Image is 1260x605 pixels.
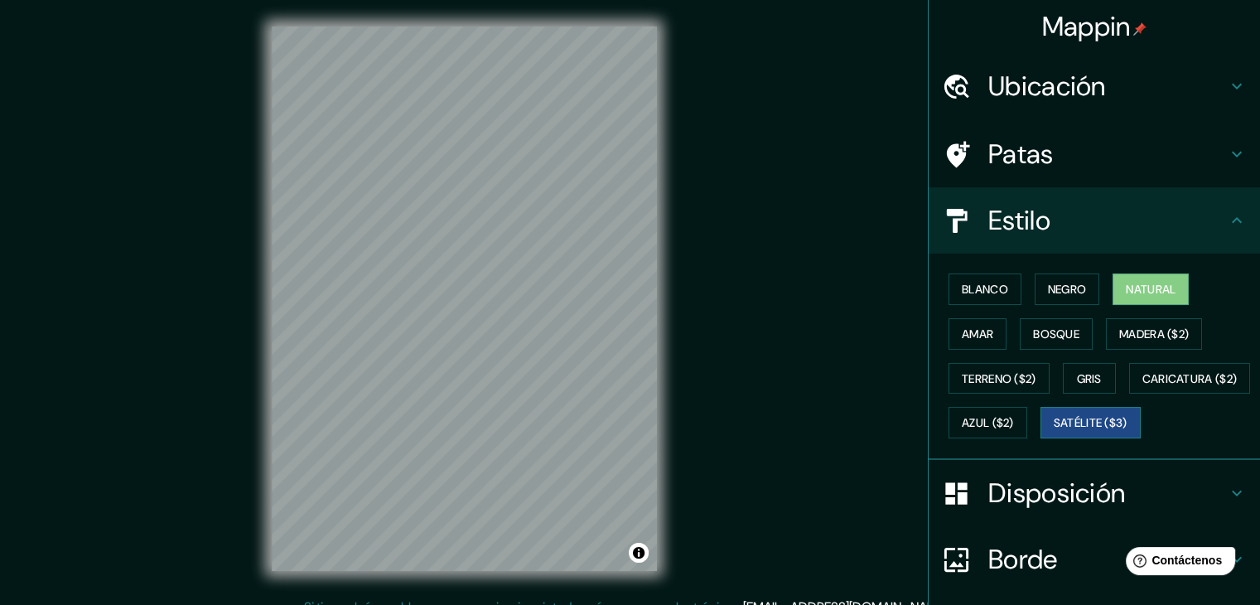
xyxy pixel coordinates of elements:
[1129,363,1251,394] button: Caricatura ($2)
[988,137,1054,172] font: Patas
[962,416,1014,431] font: Azul ($2)
[1033,327,1079,341] font: Bosque
[988,69,1106,104] font: Ubicación
[1142,371,1238,386] font: Caricatura ($2)
[929,187,1260,254] div: Estilo
[949,363,1050,394] button: Terreno ($2)
[929,460,1260,526] div: Disposición
[1035,273,1100,305] button: Negro
[988,542,1058,577] font: Borde
[1113,540,1242,587] iframe: Lanzador de widgets de ayuda
[1020,318,1093,350] button: Bosque
[929,53,1260,119] div: Ubicación
[929,121,1260,187] div: Patas
[1106,318,1202,350] button: Madera ($2)
[1063,363,1116,394] button: Gris
[629,543,649,563] button: Activar o desactivar atribución
[1048,282,1087,297] font: Negro
[988,203,1050,238] font: Estilo
[949,318,1007,350] button: Amar
[962,327,993,341] font: Amar
[1077,371,1102,386] font: Gris
[962,371,1036,386] font: Terreno ($2)
[1113,273,1189,305] button: Natural
[1126,282,1176,297] font: Natural
[962,282,1008,297] font: Blanco
[272,27,657,571] canvas: Mapa
[1119,327,1189,341] font: Madera ($2)
[949,407,1027,438] button: Azul ($2)
[1040,407,1141,438] button: Satélite ($3)
[988,476,1125,511] font: Disposición
[1054,416,1127,431] font: Satélite ($3)
[929,526,1260,593] div: Borde
[1042,9,1131,44] font: Mappin
[949,273,1021,305] button: Blanco
[1133,22,1147,36] img: pin-icon.png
